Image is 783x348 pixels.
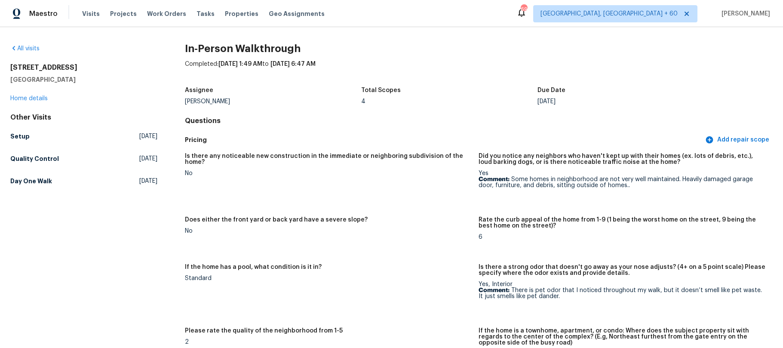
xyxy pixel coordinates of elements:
[185,217,368,223] h5: Does either the front yard or back yard have a severe slope?
[185,60,773,82] div: Completed: to
[10,132,30,141] h5: Setup
[10,113,157,122] div: Other Visits
[479,287,766,299] p: There is pet odor that I noticed throughout my walk, but it doesn’t smell like pet waste. It just...
[185,264,322,270] h5: If the home has a pool, what condition is it in?
[10,154,59,163] h5: Quality Control
[479,287,510,293] b: Comment:
[10,173,157,189] a: Day One Walk[DATE]
[139,177,157,185] span: [DATE]
[479,176,510,182] b: Comment:
[718,9,770,18] span: [PERSON_NAME]
[185,136,703,145] h5: Pricing
[479,176,766,188] p: Some homes in neighborhood are not very well maintained. Heavily damaged garage door, furniture, ...
[185,170,472,176] div: No
[707,135,769,145] span: Add repair scope
[139,154,157,163] span: [DATE]
[270,61,316,67] span: [DATE] 6:47 AM
[185,87,213,93] h5: Assignee
[703,132,773,148] button: Add repair scope
[185,153,472,165] h5: Is there any noticeable new construction in the immediate or neighboring subdivision of the home?
[361,87,401,93] h5: Total Scopes
[537,87,565,93] h5: Due Date
[10,75,157,84] h5: [GEOGRAPHIC_DATA]
[479,234,766,240] div: 6
[139,132,157,141] span: [DATE]
[479,328,766,346] h5: If the home is a townhome, apartment, or condo: Where does the subject property sit with regards ...
[218,61,262,67] span: [DATE] 1:49 AM
[10,46,40,52] a: All visits
[540,9,678,18] span: [GEOGRAPHIC_DATA], [GEOGRAPHIC_DATA] + 60
[29,9,58,18] span: Maestro
[185,99,361,105] div: [PERSON_NAME]
[147,9,186,18] span: Work Orders
[479,264,766,276] h5: Is there a strong odor that doesn't go away as your nose adjusts? (4+ on a 5 point scale) Please ...
[225,9,258,18] span: Properties
[479,217,766,229] h5: Rate the curb appeal of the home from 1-9 (1 being the worst home on the street, 9 being the best...
[479,170,766,188] div: Yes
[269,9,325,18] span: Geo Assignments
[185,339,472,345] div: 2
[110,9,137,18] span: Projects
[521,5,527,14] div: 690
[197,11,215,17] span: Tasks
[537,99,714,105] div: [DATE]
[185,275,472,281] div: Standard
[185,117,773,125] h4: Questions
[10,95,48,102] a: Home details
[361,99,537,105] div: 4
[479,281,766,299] div: Yes, Interior
[10,63,157,72] h2: [STREET_ADDRESS]
[479,153,766,165] h5: Did you notice any neighbors who haven't kept up with their homes (ex. lots of debris, etc.), lou...
[10,151,157,166] a: Quality Control[DATE]
[10,177,52,185] h5: Day One Walk
[185,328,343,334] h5: Please rate the quality of the neighborhood from 1-5
[10,129,157,144] a: Setup[DATE]
[185,44,773,53] h2: In-Person Walkthrough
[82,9,100,18] span: Visits
[185,228,472,234] div: No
